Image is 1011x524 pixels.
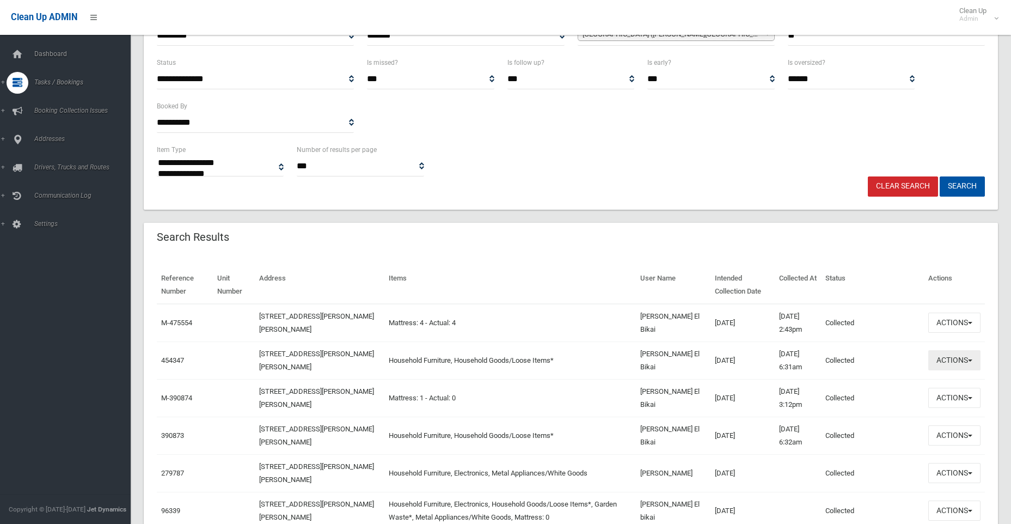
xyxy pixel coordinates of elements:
[959,15,987,23] small: Admin
[928,501,981,521] button: Actions
[710,304,775,342] td: [DATE]
[821,379,924,417] td: Collected
[259,425,374,446] a: [STREET_ADDRESS][PERSON_NAME][PERSON_NAME]
[954,7,997,23] span: Clean Up
[636,342,710,379] td: [PERSON_NAME] El Bikai
[710,379,775,417] td: [DATE]
[157,266,213,304] th: Reference Number
[775,342,821,379] td: [DATE] 6:31am
[259,462,374,484] a: [STREET_ADDRESS][PERSON_NAME][PERSON_NAME]
[144,227,242,248] header: Search Results
[161,431,184,440] a: 390873
[928,313,981,333] button: Actions
[928,463,981,483] button: Actions
[384,417,636,454] td: Household Furniture, Household Goods/Loose Items*
[157,100,187,112] label: Booked By
[821,417,924,454] td: Collected
[161,356,184,364] a: 454347
[384,454,636,492] td: Household Furniture, Electronics, Metal Appliances/White Goods
[31,78,139,86] span: Tasks / Bookings
[384,266,636,304] th: Items
[710,266,775,304] th: Intended Collection Date
[636,266,710,304] th: User Name
[821,454,924,492] td: Collected
[157,144,186,156] label: Item Type
[259,500,374,521] a: [STREET_ADDRESS][PERSON_NAME][PERSON_NAME]
[31,135,139,143] span: Addresses
[821,266,924,304] th: Status
[507,57,544,69] label: Is follow up?
[710,454,775,492] td: [DATE]
[868,176,938,197] a: Clear Search
[710,342,775,379] td: [DATE]
[928,350,981,370] button: Actions
[11,12,77,22] span: Clean Up ADMIN
[259,312,374,333] a: [STREET_ADDRESS][PERSON_NAME][PERSON_NAME]
[161,394,192,402] a: M-390874
[636,379,710,417] td: [PERSON_NAME] El Bikai
[31,220,139,228] span: Settings
[924,266,985,304] th: Actions
[821,304,924,342] td: Collected
[31,50,139,58] span: Dashboard
[788,57,825,69] label: Is oversized?
[161,469,184,477] a: 279787
[31,163,139,171] span: Drivers, Trucks and Routes
[297,144,377,156] label: Number of results per page
[636,454,710,492] td: [PERSON_NAME]
[775,304,821,342] td: [DATE] 2:43pm
[775,379,821,417] td: [DATE] 3:12pm
[821,342,924,379] td: Collected
[384,379,636,417] td: Mattress: 1 - Actual: 0
[31,192,139,199] span: Communication Log
[775,266,821,304] th: Collected At
[157,57,176,69] label: Status
[928,388,981,408] button: Actions
[9,505,85,513] span: Copyright © [DATE]-[DATE]
[161,319,192,327] a: M-475554
[775,417,821,454] td: [DATE] 6:32am
[384,342,636,379] td: Household Furniture, Household Goods/Loose Items*
[928,425,981,446] button: Actions
[636,304,710,342] td: [PERSON_NAME] El Bikai
[259,350,374,371] a: [STREET_ADDRESS][PERSON_NAME][PERSON_NAME]
[161,507,180,515] a: 96339
[647,57,671,69] label: Is early?
[710,417,775,454] td: [DATE]
[213,266,255,304] th: Unit Number
[259,387,374,409] a: [STREET_ADDRESS][PERSON_NAME][PERSON_NAME]
[31,107,139,114] span: Booking Collection Issues
[87,505,126,513] strong: Jet Dynamics
[636,417,710,454] td: [PERSON_NAME] El Bikai
[255,266,385,304] th: Address
[367,57,398,69] label: Is missed?
[940,176,985,197] button: Search
[384,304,636,342] td: Mattress: 4 - Actual: 4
